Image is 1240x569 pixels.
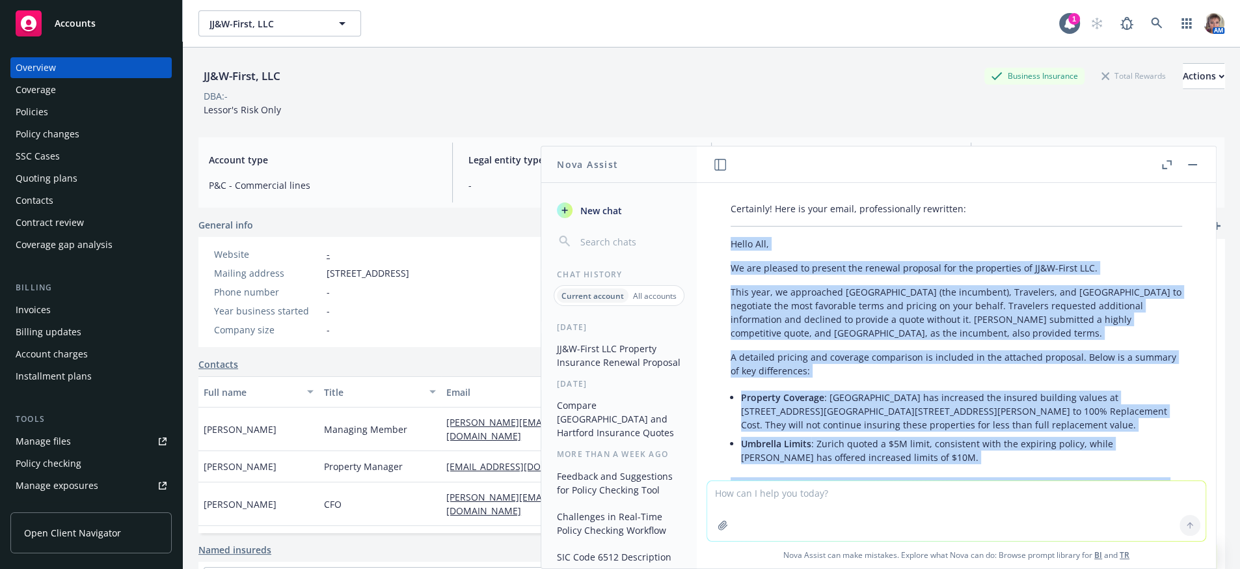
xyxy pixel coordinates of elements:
[1204,13,1224,34] img: photo
[10,497,172,518] a: Manage certificates
[324,385,422,399] div: Title
[55,18,96,29] span: Accounts
[10,79,172,100] a: Coverage
[16,234,113,255] div: Coverage gap analysis
[16,57,56,78] div: Overview
[10,453,172,474] a: Policy checking
[552,506,686,541] button: Challenges in Real-Time Policy Checking Workflow
[319,376,441,408] button: Title
[10,102,172,122] a: Policies
[204,460,276,473] span: [PERSON_NAME]
[198,68,286,85] div: JJ&W-First, LLC
[10,431,172,452] a: Manage files
[1095,68,1172,84] div: Total Rewards
[1068,10,1080,22] div: 1
[552,465,686,501] button: Feedback and Suggestions for Policy Checking Tool
[10,5,172,42] a: Accounts
[1120,549,1129,561] a: TR
[1174,10,1200,36] a: Switch app
[214,266,321,280] div: Mailing address
[731,202,1182,215] p: Certainly! Here is your email, professionally rewritten:
[10,475,172,496] a: Manage exposures
[16,431,71,452] div: Manage files
[214,247,321,261] div: Website
[209,153,437,167] span: Account type
[10,344,172,365] a: Account charges
[16,212,84,233] div: Contract review
[441,376,674,408] button: Email
[633,290,677,301] p: All accounts
[16,453,81,474] div: Policy checking
[214,304,321,318] div: Year business started
[16,299,51,320] div: Invoices
[10,413,172,426] div: Tools
[209,178,437,192] span: P&C - Commercial lines
[541,378,697,389] div: [DATE]
[741,391,824,404] span: Property Coverage
[468,178,696,192] span: -
[204,104,281,116] span: Lessor's Risk Only
[16,344,88,365] div: Account charges
[541,322,697,333] div: [DATE]
[16,102,48,122] div: Policies
[731,237,1182,251] p: Hello All,
[561,290,624,301] p: Current account
[552,199,686,222] button: New chat
[198,376,319,408] button: Full name
[446,460,609,473] a: [EMAIL_ADDRESS][DOMAIN_NAME]
[1094,549,1102,561] a: BI
[541,269,697,280] div: Chat History
[731,285,1182,340] p: This year, we approached [GEOGRAPHIC_DATA] (the incumbent), Travelers, and [GEOGRAPHIC_DATA] to n...
[204,423,276,436] span: [PERSON_NAME]
[557,158,618,171] h1: Nova Assist
[741,434,1182,467] li: : Zurich quoted a $5M limit, consistent with the expiring policy, while [PERSON_NAME] has offered...
[10,366,172,387] a: Installment plans
[327,266,409,280] span: [STREET_ADDRESS]
[16,146,60,167] div: SSC Cases
[1084,10,1110,36] a: Start snowing
[10,281,172,294] div: Billing
[214,323,321,337] div: Company size
[541,449,697,460] div: More than a week ago
[578,204,622,217] span: New chat
[16,190,53,211] div: Contacts
[10,146,172,167] a: SSC Cases
[327,248,330,260] a: -
[16,79,56,100] div: Coverage
[446,416,597,442] a: [PERSON_NAME][EMAIL_ADDRESS][DOMAIN_NAME]
[198,543,271,557] a: Named insureds
[327,285,330,299] span: -
[741,437,811,450] span: Umbrella Limits
[10,299,172,320] a: Invoices
[446,385,654,399] div: Email
[204,89,228,103] div: DBA: -
[731,350,1182,378] p: A detailed pricing and coverage comparison is included in the attached proposal. Below is a summa...
[984,68,1085,84] div: Business Insurance
[209,17,322,31] span: JJ&W-First, LLC
[468,153,696,167] span: Legal entity type
[198,357,238,371] a: Contacts
[702,542,1211,568] span: Nova Assist can make mistakes. Explore what Nova can do: Browse prompt library for and
[198,218,253,232] span: General info
[731,477,1182,532] p: We would also like to draw your attention to Zurich's new Vacancy Endorsement, now included in al...
[10,234,172,255] a: Coverage gap analysis
[552,395,686,443] button: Compare [GEOGRAPHIC_DATA] and Hartford Insurance Quotes
[327,304,330,318] span: -
[204,385,299,399] div: Full name
[1209,218,1224,234] a: add
[1183,64,1224,89] div: Actions
[204,497,276,511] span: [PERSON_NAME]
[552,546,686,568] button: SIC Code 6512 Description
[446,491,597,517] a: [PERSON_NAME][EMAIL_ADDRESS][DOMAIN_NAME]
[324,497,342,511] span: CFO
[1183,63,1224,89] button: Actions
[552,338,686,373] button: JJ&W-First LLC Property Insurance Renewal Proposal
[16,124,79,145] div: Policy changes
[10,57,172,78] a: Overview
[24,526,121,540] span: Open Client Navigator
[16,475,98,496] div: Manage exposures
[324,423,407,436] span: Managing Member
[10,168,172,189] a: Quoting plans
[741,388,1182,434] li: : [GEOGRAPHIC_DATA] has increased the insured building values at [STREET_ADDRESS][GEOGRAPHIC_DATA...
